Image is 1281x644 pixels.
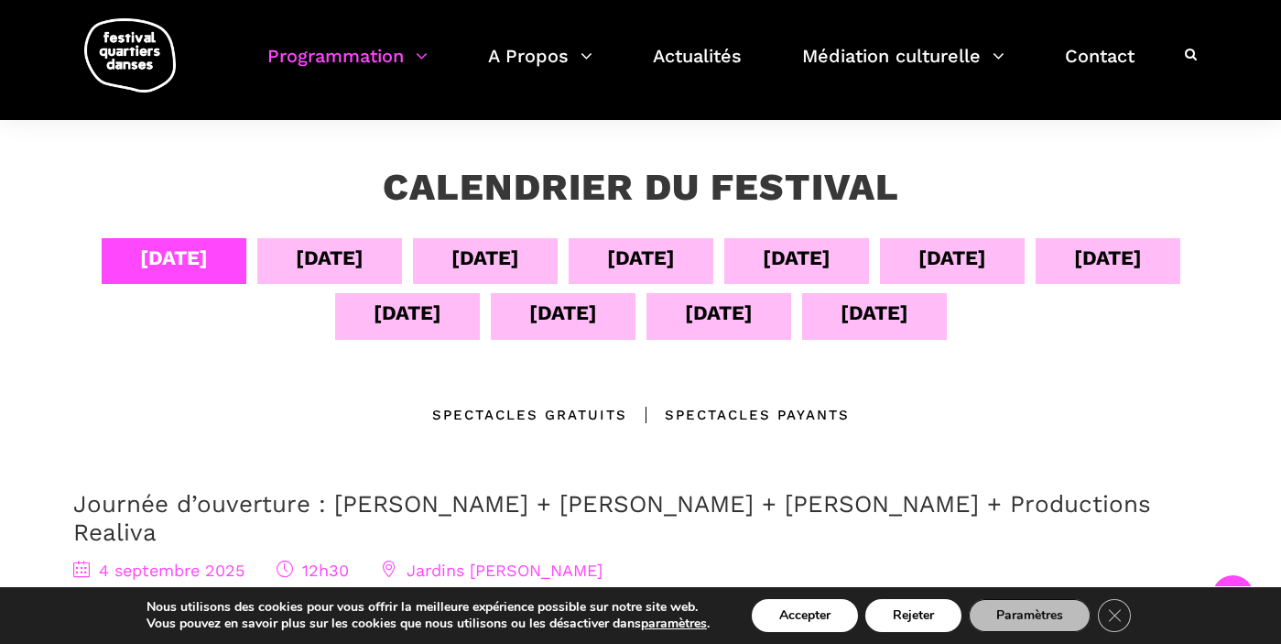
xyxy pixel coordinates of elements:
[752,599,858,632] button: Accepter
[140,242,208,274] div: [DATE]
[277,561,349,580] span: 12h30
[918,242,986,274] div: [DATE]
[383,165,899,211] h3: Calendrier du festival
[488,40,592,94] a: A Propos
[451,242,519,274] div: [DATE]
[147,599,710,616] p: Nous utilisons des cookies pour vous offrir la meilleure expérience possible sur notre site web.
[1065,40,1134,94] a: Contact
[865,599,961,632] button: Rejeter
[641,616,707,632] button: paramètres
[653,40,742,94] a: Actualités
[763,242,830,274] div: [DATE]
[1074,242,1142,274] div: [DATE]
[381,561,603,580] span: Jardins [PERSON_NAME]
[374,297,441,329] div: [DATE]
[73,490,1151,546] a: Journée d’ouverture : [PERSON_NAME] + [PERSON_NAME] + [PERSON_NAME] + Productions Realiva
[802,40,1004,94] a: Médiation culturelle
[267,40,428,94] a: Programmation
[1098,599,1131,632] button: Close GDPR Cookie Banner
[841,297,908,329] div: [DATE]
[73,561,244,580] span: 4 septembre 2025
[84,18,176,93] img: logo-fqd-med
[969,599,1091,632] button: Paramètres
[627,404,850,426] div: Spectacles Payants
[685,297,753,329] div: [DATE]
[296,242,364,274] div: [DATE]
[529,297,597,329] div: [DATE]
[432,404,627,426] div: Spectacles gratuits
[607,242,675,274] div: [DATE]
[147,616,710,632] p: Vous pouvez en savoir plus sur les cookies que nous utilisons ou les désactiver dans .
